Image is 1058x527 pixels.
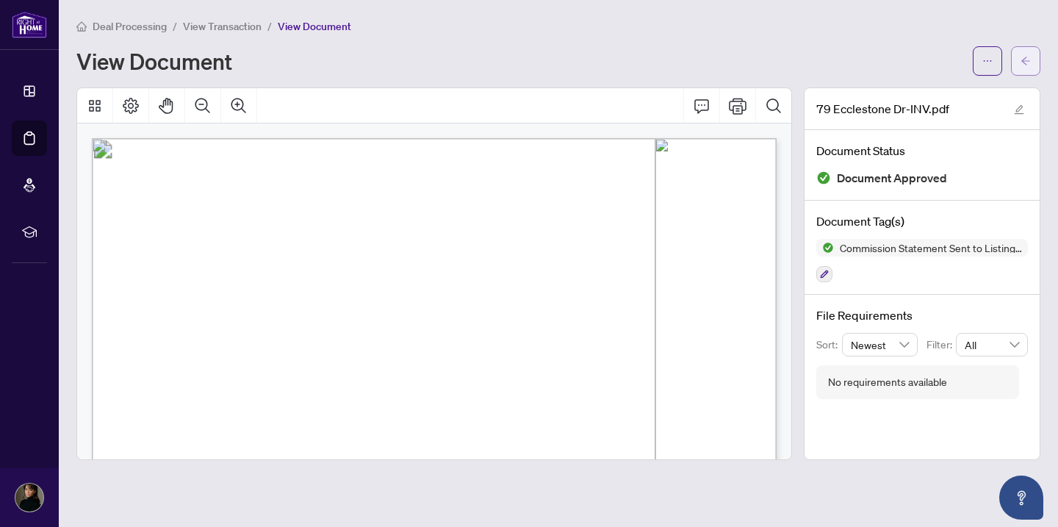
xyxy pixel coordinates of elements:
[1014,104,1024,115] span: edit
[816,337,842,353] p: Sort:
[816,239,834,257] img: Status Icon
[851,334,910,356] span: Newest
[173,18,177,35] li: /
[1021,56,1031,66] span: arrow-left
[15,484,43,512] img: Profile Icon
[965,334,1019,356] span: All
[816,142,1028,159] h4: Document Status
[816,212,1028,230] h4: Document Tag(s)
[837,168,947,188] span: Document Approved
[834,243,1028,253] span: Commission Statement Sent to Listing Brokerage
[926,337,956,353] p: Filter:
[999,476,1043,520] button: Open asap
[278,20,351,33] span: View Document
[12,11,47,38] img: logo
[93,20,167,33] span: Deal Processing
[816,100,949,118] span: 79 Ecclestone Dr-INV.pdf
[982,56,993,66] span: ellipsis
[76,49,232,73] h1: View Document
[828,374,947,390] div: No requirements available
[816,171,831,185] img: Document Status
[267,18,272,35] li: /
[183,20,262,33] span: View Transaction
[76,21,87,32] span: home
[816,306,1028,324] h4: File Requirements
